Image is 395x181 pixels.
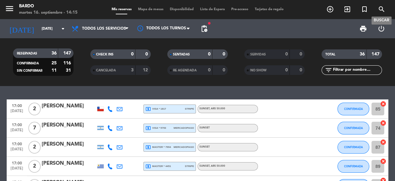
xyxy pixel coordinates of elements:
span: Sunset [199,165,225,167]
strong: 3 [131,68,134,72]
span: 17:00 [9,121,25,128]
strong: 0 [300,68,303,72]
button: CONFIRMADA [337,122,369,134]
span: NO SHOW [250,69,266,72]
strong: 0 [285,52,288,56]
span: , ARS 50.000 [210,165,225,167]
span: visa * 1817 [145,106,166,112]
span: stripe [185,164,194,168]
strong: 0 [145,52,149,56]
div: Bardo [19,3,78,10]
span: Disponibilidad [167,8,197,11]
span: SENTADAS [173,53,190,56]
span: Mapa de mesas [135,8,167,11]
button: CONFIRMADA [337,160,369,173]
span: CONFIRMADA [344,145,363,149]
span: 7 [28,122,41,134]
span: CONFIRMADA [344,107,363,111]
i: cancel [380,120,386,126]
span: CANCELADA [96,69,116,72]
span: Sunset [199,127,210,129]
span: 2 [28,141,41,154]
i: local_atm [145,163,151,169]
strong: 147 [63,51,72,55]
i: menu [5,4,14,13]
span: visa * 5793 [145,125,166,131]
input: Filtrar por nombre... [332,67,382,74]
strong: 11 [51,68,56,73]
strong: 147 [371,52,380,56]
div: [PERSON_NAME] [42,159,96,168]
i: cancel [380,158,386,164]
span: 2 [28,160,41,173]
strong: 12 [143,68,149,72]
i: local_atm [145,144,151,150]
i: arrow_drop_down [59,25,67,33]
i: local_atm [145,106,151,112]
span: SIN CONFIRMAR [17,69,42,72]
span: [DATE] [9,166,25,174]
strong: 0 [223,52,226,56]
span: CONFIRMADA [344,164,363,168]
span: Sunset [199,146,210,148]
span: Tarjetas de regalo [252,8,287,11]
i: search [378,5,385,13]
span: 17:00 [9,102,25,109]
span: RE AGENDADA [173,69,197,72]
button: CONFIRMADA [337,141,369,154]
i: add_circle_outline [326,5,334,13]
strong: 0 [285,68,288,72]
span: pending_actions [200,25,208,33]
i: cancel [380,101,386,107]
span: SERVIDAS [250,53,266,56]
strong: 25 [51,61,56,65]
span: [DATE] [9,128,25,135]
span: 17:00 [9,159,25,166]
i: turned_in_not [361,5,368,13]
span: Pre-acceso [228,8,252,11]
span: , ARS 50.000 [210,107,225,110]
i: power_settings_new [378,25,385,33]
span: print [359,25,367,33]
span: 17:00 [9,140,25,147]
strong: 0 [223,68,226,72]
span: RESERVADAS [17,52,37,55]
span: master * 4451 [145,163,171,169]
i: local_atm [145,125,151,131]
div: [PERSON_NAME] [42,121,96,129]
i: exit_to_app [343,5,351,13]
span: CONFIRMADA [344,126,363,130]
span: Sunset [199,107,225,110]
span: Mis reservas [108,8,135,11]
strong: 36 [51,51,56,55]
strong: 0 [300,52,303,56]
span: [DATE] [9,147,25,155]
span: Lista de Espera [197,8,228,11]
div: LOG OUT [372,19,391,38]
span: CHECK INS [96,53,114,56]
div: martes 16. septiembre - 14:15 [19,10,78,16]
span: CONFIRMADA [17,62,39,65]
strong: 0 [131,52,134,56]
span: stripe [185,107,194,111]
span: mercadopago [174,145,194,149]
strong: 0 [208,68,211,72]
span: fiber_manual_record [207,21,211,25]
span: Todos los servicios [82,26,126,31]
span: TOTAL [325,53,335,56]
strong: 36 [360,52,365,56]
strong: 116 [63,61,72,65]
i: [DATE] [5,22,38,36]
span: 2 [28,103,41,115]
div: BUSCAR [371,17,392,25]
span: mercadopago [174,126,194,130]
strong: 31 [66,68,72,73]
button: CONFIRMADA [337,103,369,115]
span: master * 7994 [145,144,171,150]
i: cancel [380,139,386,145]
strong: 0 [208,52,211,56]
span: [DATE] [9,109,25,116]
button: menu [5,4,14,16]
div: [PERSON_NAME] [42,102,96,110]
i: filter_list [325,66,332,74]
